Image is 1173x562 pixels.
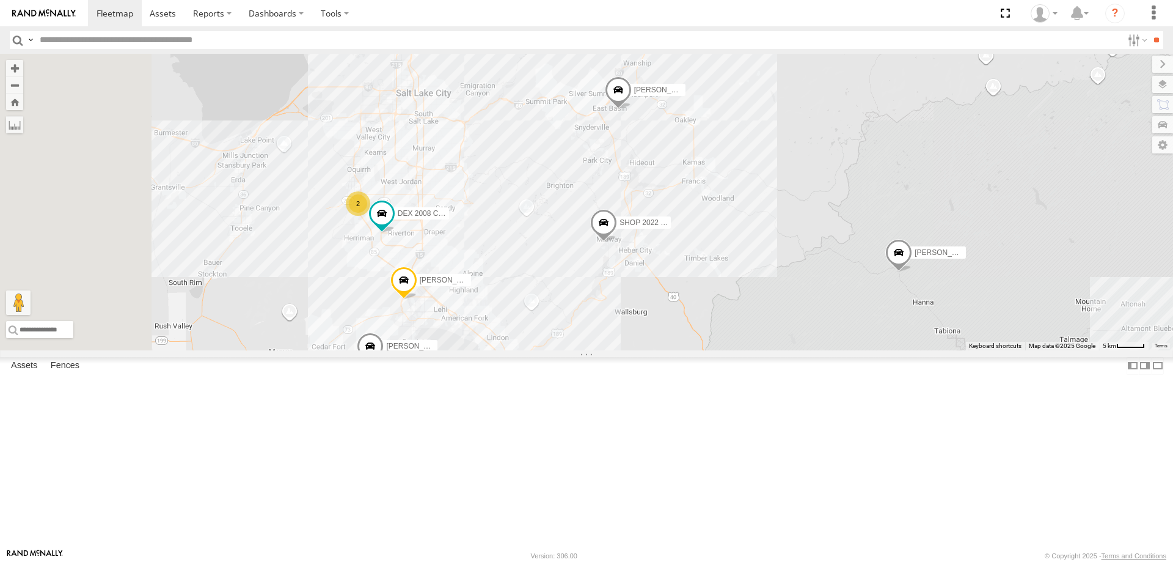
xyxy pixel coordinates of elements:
label: Search Query [26,31,35,49]
label: Assets [5,357,43,374]
button: Zoom Home [6,94,23,110]
label: Dock Summary Table to the Left [1127,357,1139,375]
button: Zoom out [6,76,23,94]
div: 2 [346,191,370,216]
span: [PERSON_NAME] 2020 F350 GT2 [386,342,500,350]
span: Map data ©2025 Google [1029,342,1095,349]
span: 5 km [1103,342,1116,349]
label: Hide Summary Table [1152,357,1164,375]
label: Search Filter Options [1123,31,1149,49]
span: [PERSON_NAME] -2017 F150 [915,248,1014,257]
span: [PERSON_NAME] -2023 F150 [420,276,519,284]
span: DEX 2008 Chevy [398,209,454,217]
a: Terms and Conditions [1102,552,1166,560]
span: [PERSON_NAME] 2017 E350 GT1 [634,86,748,94]
div: Allen Bauer [1026,4,1062,23]
a: Terms (opens in new tab) [1155,344,1168,349]
button: Drag Pegman onto the map to open Street View [6,290,31,315]
button: Zoom in [6,60,23,76]
label: Map Settings [1152,136,1173,153]
span: SHOP 2022 F150 [619,218,678,226]
i: ? [1105,4,1125,23]
label: Measure [6,116,23,133]
button: Keyboard shortcuts [969,342,1021,350]
button: Map Scale: 5 km per 43 pixels [1099,342,1149,350]
img: rand-logo.svg [12,9,76,18]
label: Fences [45,357,86,374]
a: Visit our Website [7,550,63,562]
div: © Copyright 2025 - [1045,552,1166,560]
label: Dock Summary Table to the Right [1139,357,1151,375]
div: Version: 306.00 [531,552,577,560]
